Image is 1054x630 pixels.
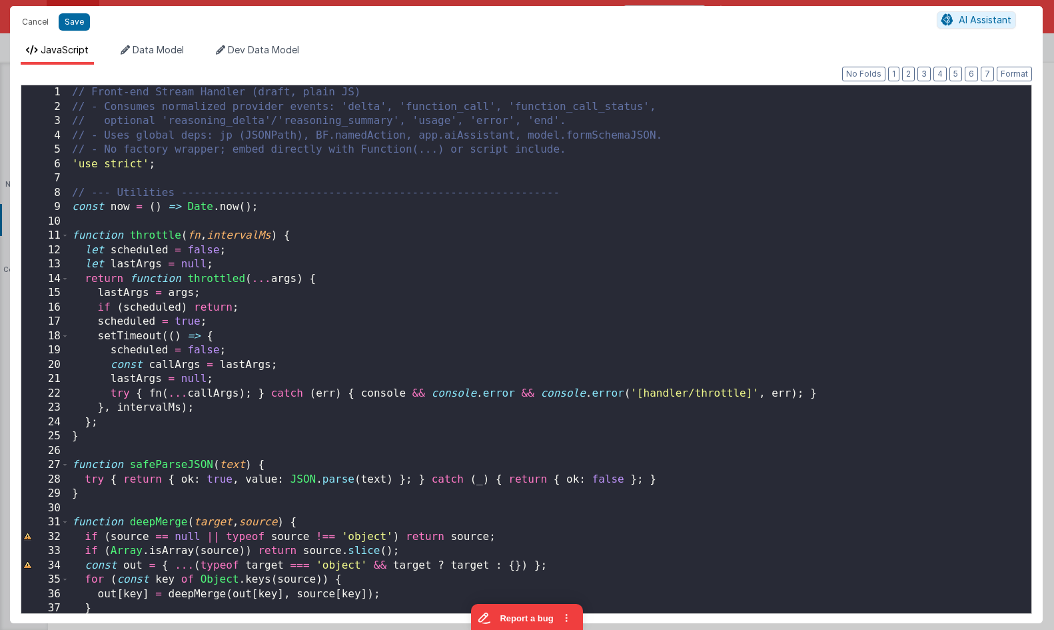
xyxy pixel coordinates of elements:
div: 26 [21,444,69,459]
div: 20 [21,358,69,373]
button: Format [997,67,1032,81]
div: 35 [21,573,69,587]
div: 30 [21,501,69,516]
button: 6 [965,67,978,81]
span: JavaScript [41,44,89,55]
div: 22 [21,387,69,401]
div: 32 [21,530,69,545]
div: 12 [21,243,69,258]
div: 31 [21,515,69,530]
button: AI Assistant [937,11,1016,29]
div: 25 [21,429,69,444]
div: 7 [21,171,69,186]
button: Cancel [15,13,55,31]
div: 8 [21,186,69,201]
div: 9 [21,200,69,215]
div: 5 [21,143,69,157]
div: 10 [21,215,69,229]
button: 3 [917,67,931,81]
div: 11 [21,229,69,243]
div: 24 [21,415,69,430]
div: 21 [21,372,69,387]
div: 17 [21,315,69,329]
div: 36 [21,587,69,602]
div: 28 [21,473,69,487]
div: 1 [21,85,69,100]
div: 15 [21,286,69,301]
button: 5 [949,67,962,81]
button: Save [59,13,90,31]
button: No Folds [842,67,885,81]
button: 2 [902,67,915,81]
div: 18 [21,329,69,344]
div: 14 [21,272,69,287]
div: 33 [21,544,69,559]
div: 13 [21,257,69,272]
div: 6 [21,157,69,172]
div: 23 [21,401,69,415]
div: 27 [21,458,69,473]
div: 4 [21,129,69,143]
div: 19 [21,343,69,358]
span: Data Model [133,44,184,55]
div: 3 [21,114,69,129]
div: 37 [21,601,69,616]
button: 4 [933,67,947,81]
button: 7 [981,67,994,81]
div: 2 [21,100,69,115]
span: Dev Data Model [228,44,299,55]
button: 1 [888,67,899,81]
div: 34 [21,559,69,573]
span: AI Assistant [959,14,1011,25]
div: 16 [21,301,69,315]
div: 29 [21,487,69,501]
